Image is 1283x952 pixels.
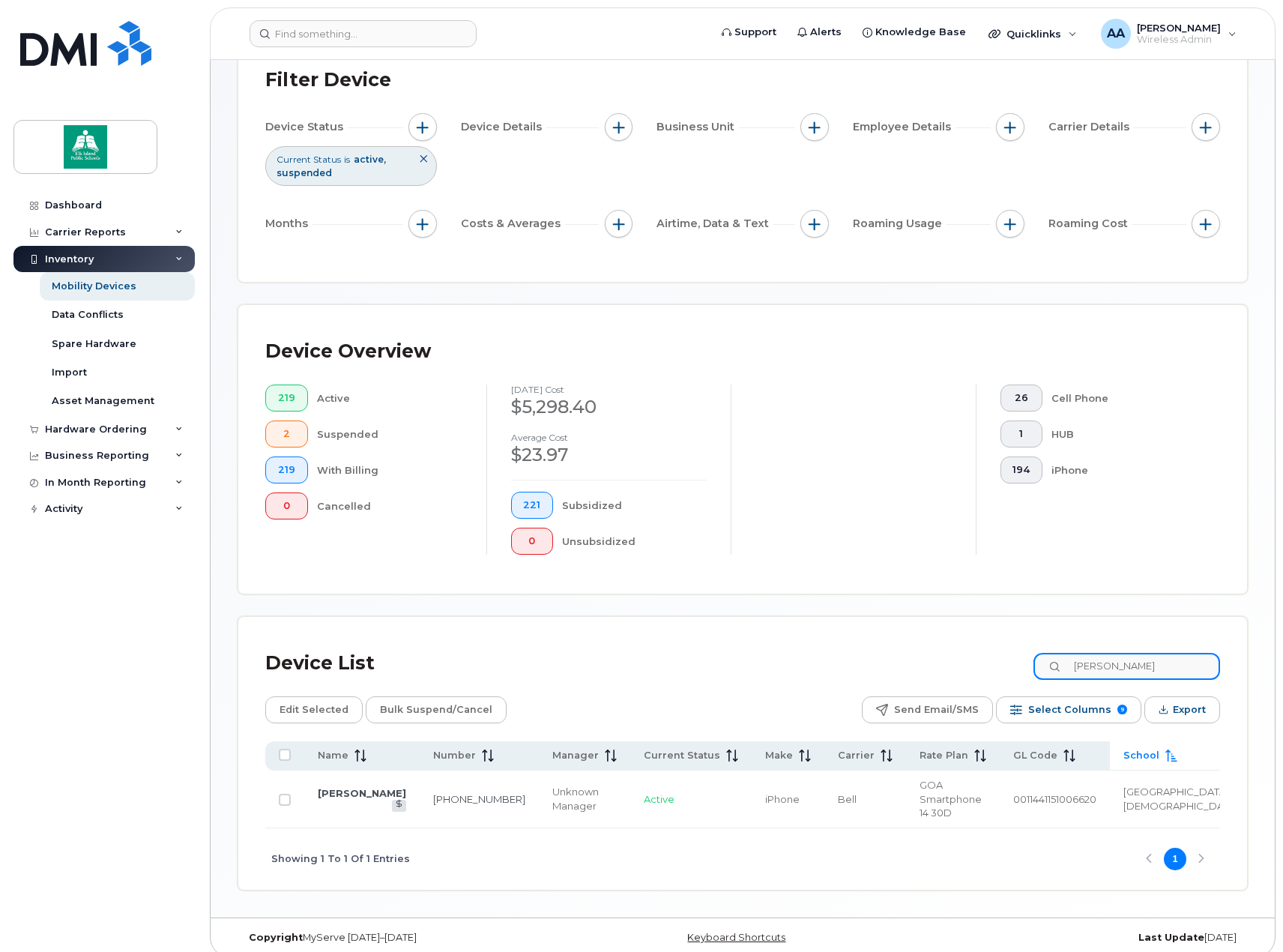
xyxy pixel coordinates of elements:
[1137,22,1221,34] span: [PERSON_NAME]
[1137,34,1221,46] span: Wireless Admin
[1051,457,1196,483] div: iPhone
[978,19,1087,49] div: Quicklinks
[277,153,341,166] span: Current Status
[265,119,348,135] span: Device Status
[656,119,739,135] span: Business Unit
[765,749,793,762] span: Make
[265,216,313,232] span: Months
[265,61,391,100] div: Filter Device
[1051,385,1196,412] div: Cell Phone
[1123,786,1239,812] span: [GEOGRAPHIC_DATA][DEMOGRAPHIC_DATA]
[511,385,707,394] h4: [DATE] cost
[511,394,707,420] div: $5,298.40
[265,644,375,683] div: Device List
[1012,428,1030,440] span: 1
[734,25,776,40] span: Support
[1164,848,1186,870] button: Page 1
[317,457,462,483] div: With Billing
[656,216,773,232] span: Airtime, Data & Text
[523,535,540,547] span: 0
[1051,421,1196,448] div: HUB
[1090,19,1247,49] div: Alyssa Alvarado
[787,17,852,47] a: Alerts
[278,500,295,512] span: 0
[280,699,348,721] span: Edit Selected
[461,119,546,135] span: Device Details
[1012,392,1030,404] span: 26
[265,457,308,483] button: 219
[265,492,308,519] button: 0
[552,749,599,762] span: Manager
[1048,216,1132,232] span: Roaming Cost
[1000,421,1043,448] button: 1
[249,932,303,943] strong: Copyright
[265,385,308,412] button: 219
[265,696,363,723] button: Edit Selected
[511,433,707,442] h4: Average cost
[875,25,966,40] span: Knowledge Base
[1117,705,1127,714] span: 9
[265,421,308,448] button: 2
[853,119,956,135] span: Employee Details
[277,167,332,178] span: suspended
[1144,696,1220,723] button: Export
[318,787,406,799] a: [PERSON_NAME]
[1028,699,1111,721] span: Select Columns
[461,216,565,232] span: Costs & Averages
[1123,749,1159,762] span: School
[911,932,1248,944] div: [DATE]
[920,749,968,762] span: Rate Plan
[838,749,875,762] span: Carrier
[238,932,574,944] div: MyServe [DATE]–[DATE]
[996,696,1141,723] button: Select Columns 9
[711,17,787,47] a: Support
[317,492,462,519] div: Cancelled
[511,442,707,468] div: $23.97
[1012,464,1030,476] span: 194
[1048,119,1134,135] span: Carrier Details
[765,793,800,805] span: iPhone
[392,800,406,811] a: View Last Bill
[1000,457,1043,483] button: 194
[1013,749,1057,762] span: GL Code
[511,528,554,555] button: 0
[562,492,707,519] div: Subsidized
[433,749,476,762] span: Number
[250,20,477,47] input: Find something...
[433,793,525,805] a: [PHONE_NUMBER]
[366,696,507,723] button: Bulk Suspend/Cancel
[511,492,554,519] button: 221
[317,421,462,448] div: Suspended
[810,25,842,40] span: Alerts
[838,793,857,805] span: Bell
[344,153,350,166] span: is
[552,785,617,813] div: Unknown Manager
[853,216,947,232] span: Roaming Usage
[1000,385,1043,412] button: 26
[920,779,982,819] span: GOA Smartphone 14 30D
[852,17,976,47] a: Knowledge Base
[862,696,993,723] button: Send Email/SMS
[523,499,540,511] span: 221
[1013,793,1096,805] span: 0011441151006620
[278,428,295,440] span: 2
[1006,28,1061,40] span: Quicklinks
[1173,699,1206,721] span: Export
[894,699,979,721] span: Send Email/SMS
[562,528,707,555] div: Unsubsidized
[1033,653,1220,680] input: Search Device List ...
[644,749,720,762] span: Current Status
[380,699,492,721] span: Bulk Suspend/Cancel
[317,385,462,412] div: Active
[278,392,295,404] span: 219
[644,793,674,805] span: Active
[1138,932,1204,943] strong: Last Update
[687,932,785,943] a: Keyboard Shortcuts
[278,464,295,476] span: 219
[1107,25,1125,43] span: AA
[318,749,348,762] span: Name
[271,848,410,870] span: Showing 1 To 1 Of 1 Entries
[265,332,431,371] div: Device Overview
[354,154,386,165] span: active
